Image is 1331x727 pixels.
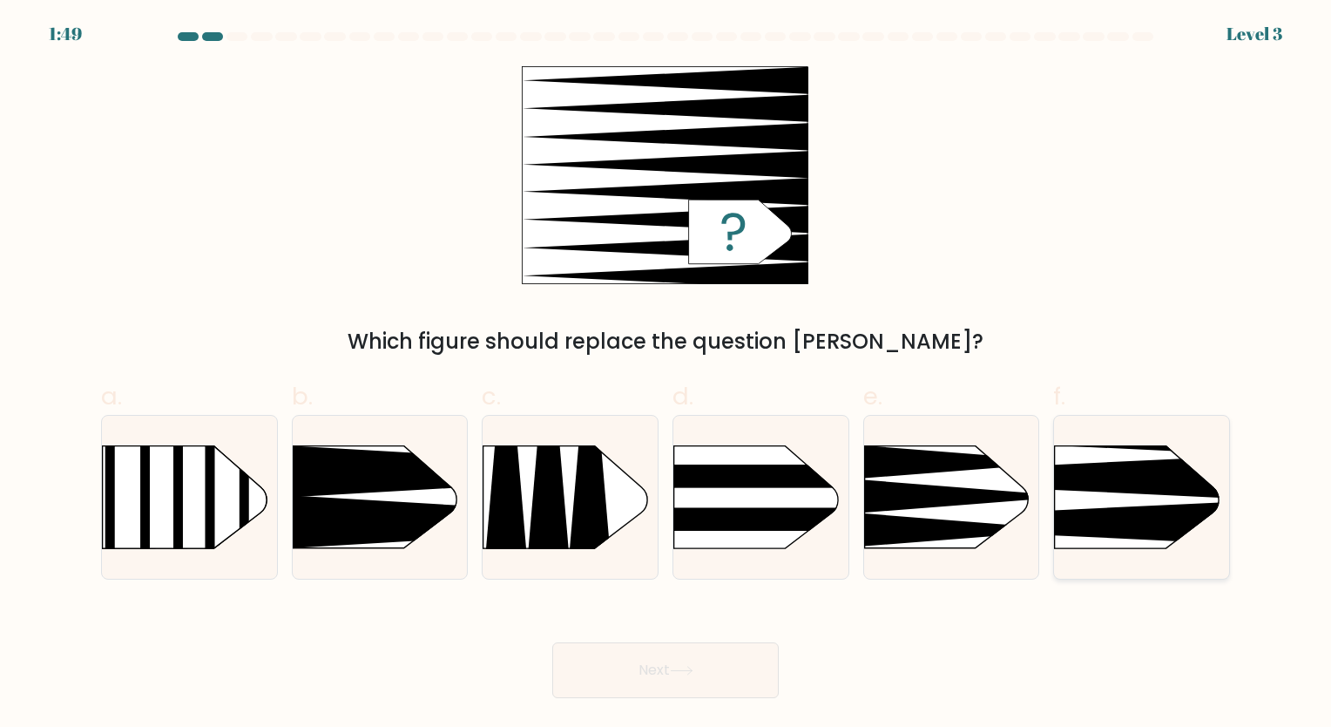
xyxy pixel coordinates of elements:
span: d. [672,379,693,413]
span: b. [292,379,313,413]
div: Which figure should replace the question [PERSON_NAME]? [111,326,1220,357]
span: e. [863,379,882,413]
span: c. [482,379,501,413]
div: 1:49 [49,21,82,47]
div: Level 3 [1226,21,1282,47]
span: a. [101,379,122,413]
span: f. [1053,379,1065,413]
button: Next [552,642,779,698]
